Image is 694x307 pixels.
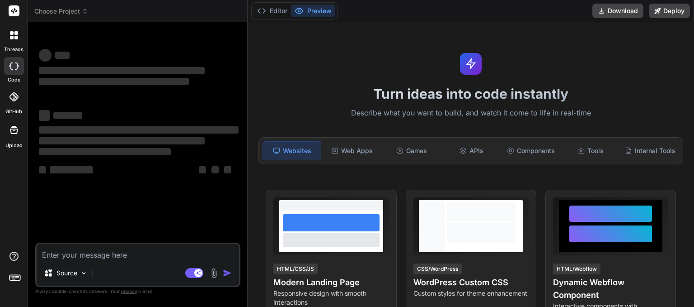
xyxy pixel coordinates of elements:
div: HTML/Webflow [553,264,600,274]
label: threads [4,46,23,53]
button: Deploy [649,4,690,18]
span: ‌ [211,166,219,173]
span: privacy [121,288,137,294]
span: ‌ [199,166,206,173]
img: Pick Models [80,269,88,277]
p: Source [56,269,77,278]
button: Editor [253,5,291,17]
span: ‌ [50,166,93,173]
img: icon [223,269,232,278]
p: Describe what you want to build, and watch it come to life in real-time [253,107,689,119]
label: code [8,76,20,84]
span: ‌ [39,166,46,173]
span: ‌ [55,52,70,59]
span: ‌ [39,148,171,155]
span: ‌ [39,78,189,85]
div: Web Apps [323,141,381,160]
h4: WordPress Custom CSS [413,276,529,289]
label: Upload [5,142,23,149]
span: ‌ [39,67,205,74]
button: Preview [291,5,335,17]
h4: Modern Landing Page [273,276,389,289]
span: ‌ [53,112,82,119]
span: ‌ [39,137,205,144]
span: ‌ [39,126,239,134]
div: HTML/CSS/JS [273,264,318,274]
p: Responsive design with smooth interactions [273,289,389,307]
h4: Dynamic Webflow Component [553,276,668,302]
span: Choose Project [34,7,88,16]
div: Tools [562,141,619,160]
p: Custom styles for theme enhancement [413,289,529,298]
span: ‌ [224,166,231,173]
div: CSS/WordPress [413,264,462,274]
div: Components [502,141,560,160]
div: Internal Tools [621,141,679,160]
span: ‌ [39,110,50,121]
span: ‌ [39,49,52,62]
img: attachment [209,268,219,278]
div: Games [383,141,441,160]
div: APIs [442,141,500,160]
h1: Turn ideas into code instantly [253,86,689,102]
button: Download [592,4,643,18]
p: Always double-check its answers. Your in Bind [35,287,240,296]
label: GitHub [5,108,22,115]
div: Websites [263,141,321,160]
